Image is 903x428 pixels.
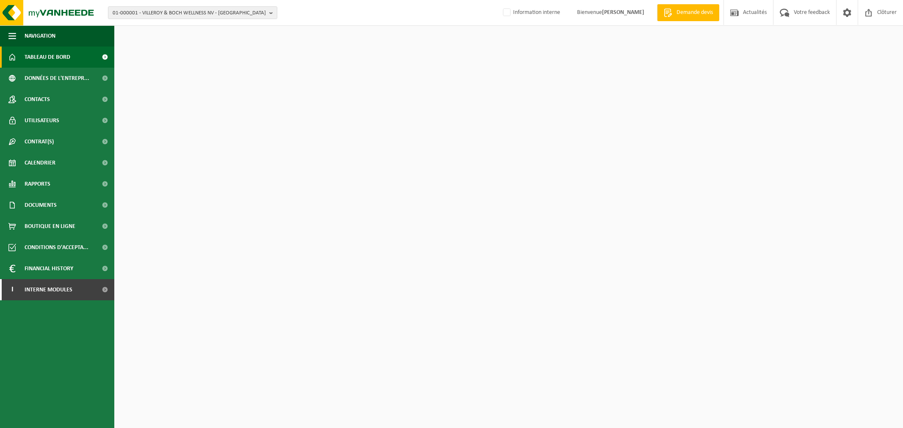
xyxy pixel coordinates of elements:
span: Demande devis [674,8,715,17]
span: Navigation [25,25,55,47]
span: Conditions d'accepta... [25,237,88,258]
strong: [PERSON_NAME] [602,9,644,16]
button: 01-000001 - VILLEROY & BOCH WELLNESS NV - [GEOGRAPHIC_DATA] [108,6,277,19]
span: Tableau de bord [25,47,70,68]
span: Documents [25,195,57,216]
span: Contrat(s) [25,131,54,152]
span: Interne modules [25,279,72,300]
span: Utilisateurs [25,110,59,131]
label: Information interne [501,6,560,19]
span: Rapports [25,173,50,195]
a: Demande devis [657,4,719,21]
span: I [8,279,16,300]
span: Boutique en ligne [25,216,75,237]
span: Calendrier [25,152,55,173]
span: Financial History [25,258,73,279]
span: Contacts [25,89,50,110]
span: Données de l'entrepr... [25,68,89,89]
span: 01-000001 - VILLEROY & BOCH WELLNESS NV - [GEOGRAPHIC_DATA] [113,7,266,19]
